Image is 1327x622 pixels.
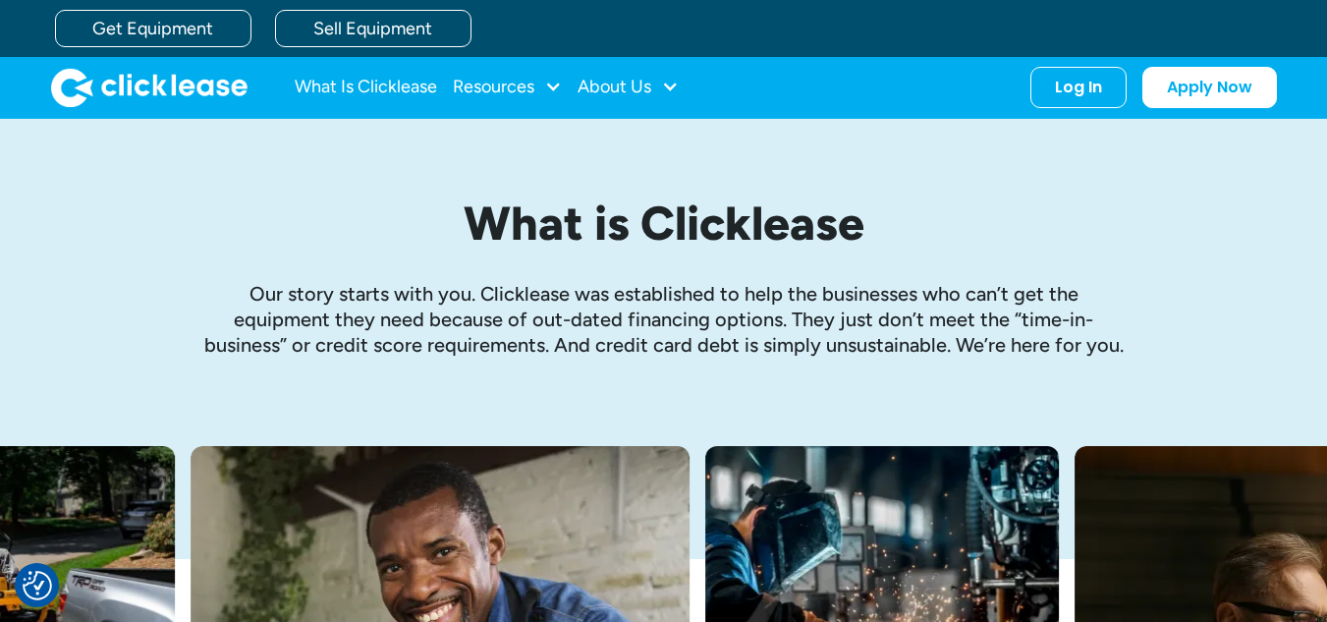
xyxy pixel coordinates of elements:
a: Get Equipment [55,10,251,47]
a: Apply Now [1142,67,1277,108]
h1: What is Clicklease [202,198,1126,250]
button: Consent Preferences [23,571,52,600]
a: home [51,68,248,107]
img: Revisit consent button [23,571,52,600]
p: Our story starts with you. Clicklease was established to help the businesses who can’t get the eq... [202,281,1126,358]
div: Log In [1055,78,1102,97]
div: About Us [578,68,679,107]
a: What Is Clicklease [295,68,437,107]
img: Clicklease logo [51,68,248,107]
div: Resources [453,68,562,107]
a: Sell Equipment [275,10,471,47]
